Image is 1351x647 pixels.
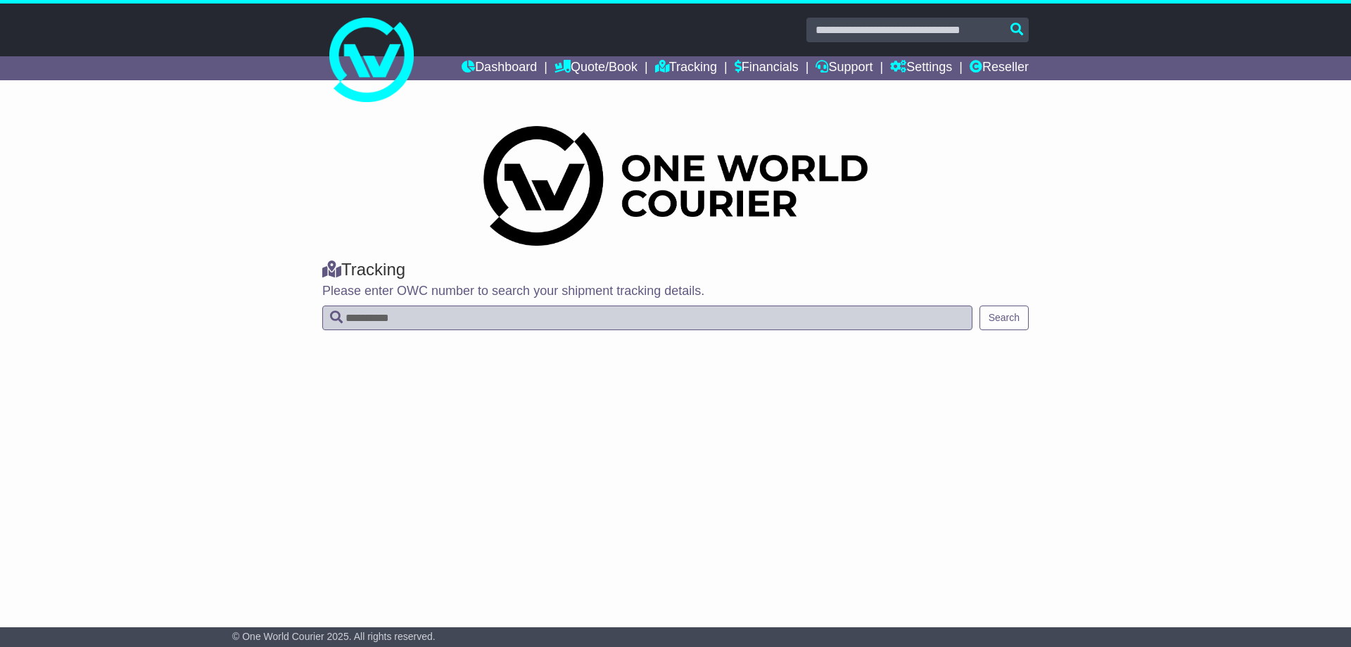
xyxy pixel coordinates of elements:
[483,126,868,246] img: Dark
[554,56,638,80] a: Quote/Book
[232,631,436,642] span: © One World Courier 2025. All rights reserved.
[979,306,1029,330] button: Search
[655,56,717,80] a: Tracking
[322,260,1029,280] div: Tracking
[970,56,1029,80] a: Reseller
[890,56,952,80] a: Settings
[462,56,537,80] a: Dashboard
[816,56,873,80] a: Support
[322,284,1029,299] p: Please enter OWC number to search your shipment tracking details.
[735,56,799,80] a: Financials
